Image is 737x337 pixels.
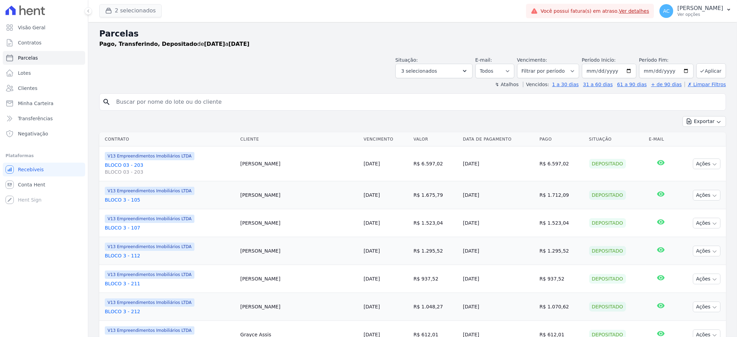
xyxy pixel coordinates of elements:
[693,159,720,169] button: Ações
[238,209,361,237] td: [PERSON_NAME]
[537,237,586,265] td: R$ 1.295,52
[693,302,720,312] button: Ações
[460,265,537,293] td: [DATE]
[105,326,194,335] span: V13 Empreendimentos Imobiliários LTDA
[460,132,537,146] th: Data de Pagamento
[460,293,537,321] td: [DATE]
[105,168,235,175] span: BLOCO 03 - 203
[364,192,380,198] a: [DATE]
[364,220,380,226] a: [DATE]
[18,54,38,61] span: Parcelas
[18,115,53,122] span: Transferências
[361,132,411,146] th: Vencimento
[619,8,649,14] a: Ver detalhes
[589,159,626,168] div: Depositado
[3,178,85,192] a: Conta Hent
[105,243,194,251] span: V13 Empreendimentos Imobiliários LTDA
[586,132,646,146] th: Situação
[617,82,647,87] a: 61 a 90 dias
[238,146,361,181] td: [PERSON_NAME]
[411,237,460,265] td: R$ 1.295,52
[411,181,460,209] td: R$ 1.675,79
[589,246,626,256] div: Depositado
[238,293,361,321] td: [PERSON_NAME]
[475,57,492,63] label: E-mail:
[364,248,380,254] a: [DATE]
[105,152,194,160] span: V13 Empreendimentos Imobiliários LTDA
[3,127,85,141] a: Negativação
[537,209,586,237] td: R$ 1.523,04
[537,293,586,321] td: R$ 1.070,62
[460,146,537,181] td: [DATE]
[238,265,361,293] td: [PERSON_NAME]
[18,181,45,188] span: Conta Hent
[411,265,460,293] td: R$ 937,52
[552,82,579,87] a: 1 a 30 dias
[523,82,549,87] label: Vencidos:
[395,57,418,63] label: Situação:
[460,209,537,237] td: [DATE]
[18,100,53,107] span: Minha Carteira
[683,116,726,127] button: Exportar
[99,132,238,146] th: Contrato
[238,181,361,209] td: [PERSON_NAME]
[3,66,85,80] a: Lotes
[395,64,473,78] button: 3 selecionados
[105,224,235,231] a: BLOCO 3 - 107
[401,67,437,75] span: 3 selecionados
[411,293,460,321] td: R$ 1.048,27
[460,237,537,265] td: [DATE]
[105,280,235,287] a: BLOCO 3 - 211
[651,82,682,87] a: + de 90 dias
[99,41,197,47] strong: Pago, Transferindo, Depositado
[18,130,48,137] span: Negativação
[105,196,235,203] a: BLOCO 3 - 105
[105,252,235,259] a: BLOCO 3 - 112
[99,4,162,17] button: 2 selecionados
[105,187,194,195] span: V13 Empreendimentos Imobiliários LTDA
[3,36,85,50] a: Contratos
[364,161,380,166] a: [DATE]
[3,96,85,110] a: Minha Carteira
[693,246,720,256] button: Ações
[18,166,44,173] span: Recebíveis
[517,57,547,63] label: Vencimento:
[105,298,194,307] span: V13 Empreendimentos Imobiliários LTDA
[537,265,586,293] td: R$ 937,52
[685,82,726,87] a: ✗ Limpar Filtros
[3,81,85,95] a: Clientes
[18,39,41,46] span: Contratos
[589,302,626,312] div: Depositado
[3,51,85,65] a: Parcelas
[105,162,235,175] a: BLOCO 03 - 203BLOCO 03 - 203
[589,274,626,284] div: Depositado
[3,21,85,34] a: Visão Geral
[238,132,361,146] th: Cliente
[589,218,626,228] div: Depositado
[99,40,250,48] p: de a
[105,215,194,223] span: V13 Empreendimentos Imobiliários LTDA
[364,276,380,282] a: [DATE]
[663,9,670,13] span: AC
[364,304,380,309] a: [DATE]
[495,82,518,87] label: ↯ Atalhos
[693,218,720,228] button: Ações
[677,12,723,17] p: Ver opções
[541,8,649,15] span: Você possui fatura(s) em atraso.
[105,270,194,279] span: V13 Empreendimentos Imobiliários LTDA
[102,98,111,106] i: search
[639,57,694,64] label: Período Fim:
[537,146,586,181] td: R$ 6.597,02
[646,132,675,146] th: E-mail
[583,82,613,87] a: 31 a 60 dias
[238,237,361,265] td: [PERSON_NAME]
[3,112,85,125] a: Transferências
[3,163,85,176] a: Recebíveis
[654,1,737,21] button: AC [PERSON_NAME] Ver opções
[693,274,720,284] button: Ações
[18,70,31,76] span: Lotes
[460,181,537,209] td: [DATE]
[204,41,225,47] strong: [DATE]
[696,63,726,78] button: Aplicar
[677,5,723,12] p: [PERSON_NAME]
